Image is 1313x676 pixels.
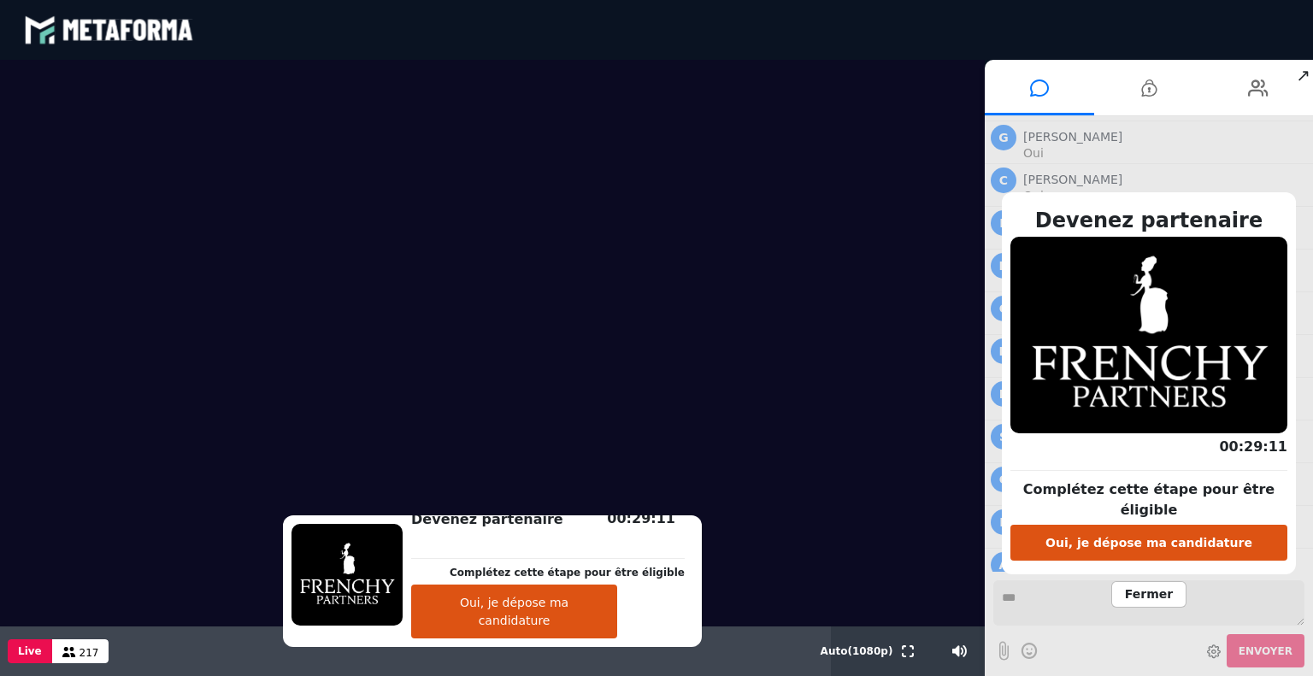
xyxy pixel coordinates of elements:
[817,626,897,676] button: Auto(1080p)
[1010,525,1287,561] button: Oui, je dépose ma candidature
[1111,581,1186,608] span: Fermer
[1219,438,1287,455] span: 00:29:11
[291,524,403,626] img: 1758176636418-X90kMVC3nBIL3z60WzofmoLaWTDHBoMX.png
[1010,479,1287,520] p: Complétez cette étape pour être éligible
[411,509,685,530] h2: Devenez partenaire
[450,565,685,580] p: Complétez cette étape pour être éligible
[821,645,893,657] span: Auto ( 1080 p)
[8,639,52,663] button: Live
[79,647,99,659] span: 217
[411,585,617,638] button: Oui, je dépose ma candidature
[1293,60,1313,91] span: ↗
[607,510,675,526] span: 00:29:11
[1010,205,1287,236] h2: Devenez partenaire
[1010,237,1287,433] img: 1758176636418-X90kMVC3nBIL3z60WzofmoLaWTDHBoMX.png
